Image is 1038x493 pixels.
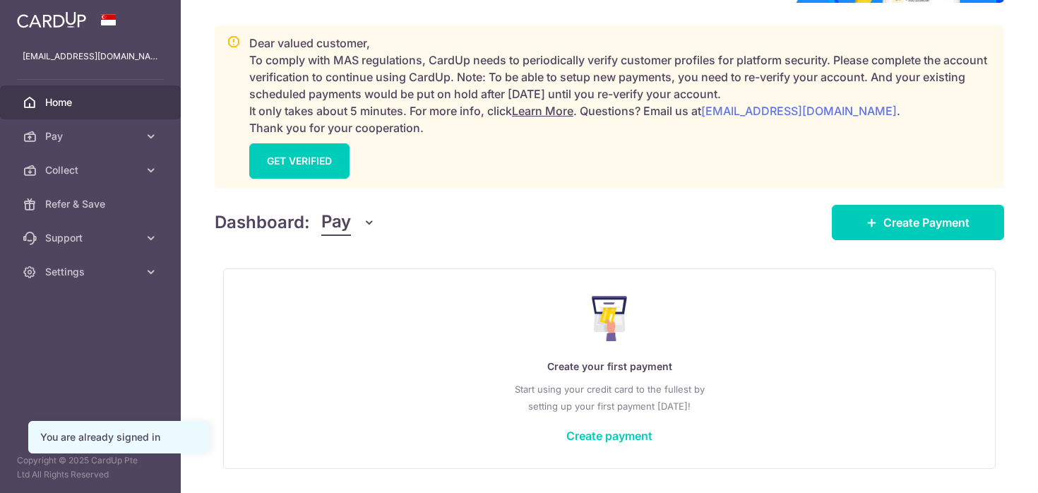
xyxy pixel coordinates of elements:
[701,104,897,118] a: [EMAIL_ADDRESS][DOMAIN_NAME]
[17,11,86,28] img: CardUp
[45,197,138,211] span: Refer & Save
[45,265,138,279] span: Settings
[252,381,967,415] p: Start using your credit card to the fullest by setting up your first payment [DATE]!
[249,143,350,179] a: GET VERIFIED
[45,231,138,245] span: Support
[512,104,573,118] a: Learn More
[215,210,310,235] h4: Dashboard:
[23,49,158,64] p: [EMAIL_ADDRESS][DOMAIN_NAME]
[45,95,138,109] span: Home
[32,10,61,23] span: Help
[252,358,967,375] p: Create your first payment
[249,35,992,136] p: Dear valued customer, To comply with MAS regulations, CardUp needs to periodically verify custome...
[321,209,351,236] span: Pay
[45,163,138,177] span: Collect
[883,214,970,231] span: Create Payment
[832,205,1004,240] a: Create Payment
[40,430,197,444] div: You are already signed in
[566,429,652,443] a: Create payment
[592,296,628,341] img: Make Payment
[321,209,376,236] button: Pay
[45,129,138,143] span: Pay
